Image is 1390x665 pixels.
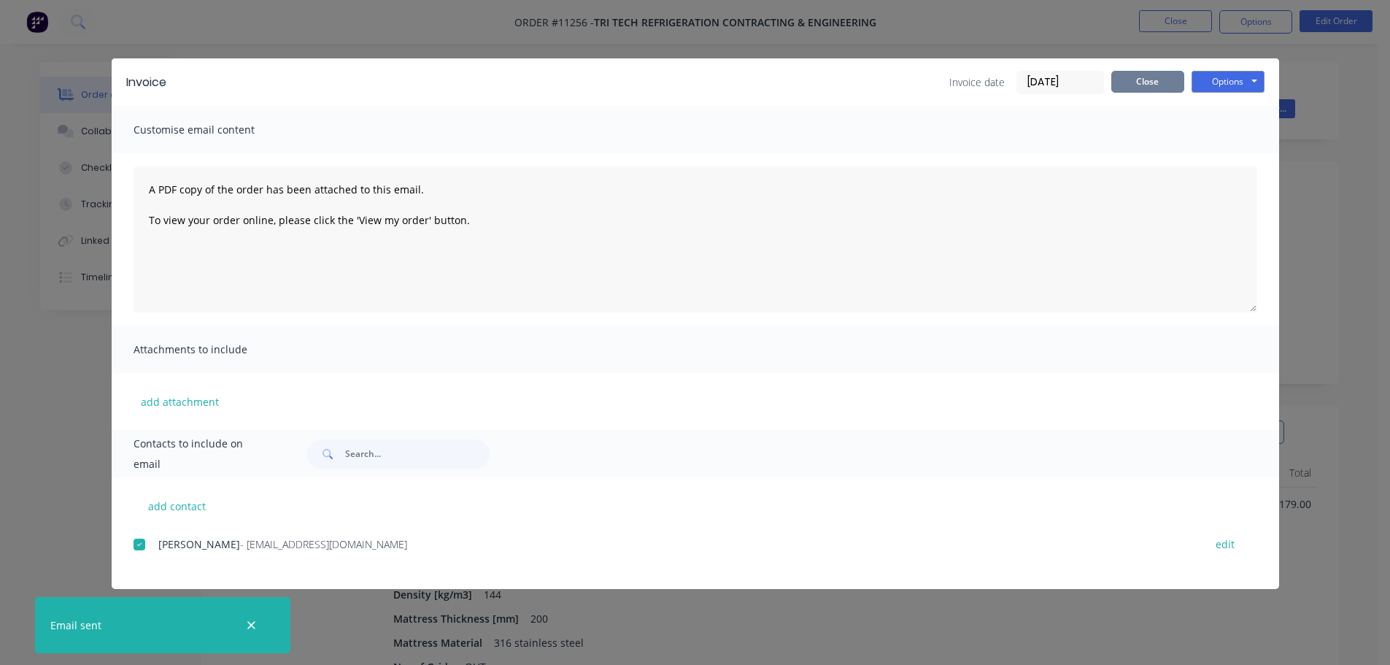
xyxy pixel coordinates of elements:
[134,434,271,474] span: Contacts to include on email
[345,439,490,469] input: Search...
[134,120,294,140] span: Customise email content
[50,618,101,633] div: Email sent
[949,74,1005,90] span: Invoice date
[1207,534,1243,554] button: edit
[134,391,226,412] button: add attachment
[126,74,166,91] div: Invoice
[134,495,221,517] button: add contact
[134,166,1257,312] textarea: A PDF copy of the order has been attached to this email. To view your order online, please click ...
[1111,71,1184,93] button: Close
[1192,71,1264,93] button: Options
[158,537,240,551] span: [PERSON_NAME]
[240,537,407,551] span: - [EMAIL_ADDRESS][DOMAIN_NAME]
[134,339,294,360] span: Attachments to include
